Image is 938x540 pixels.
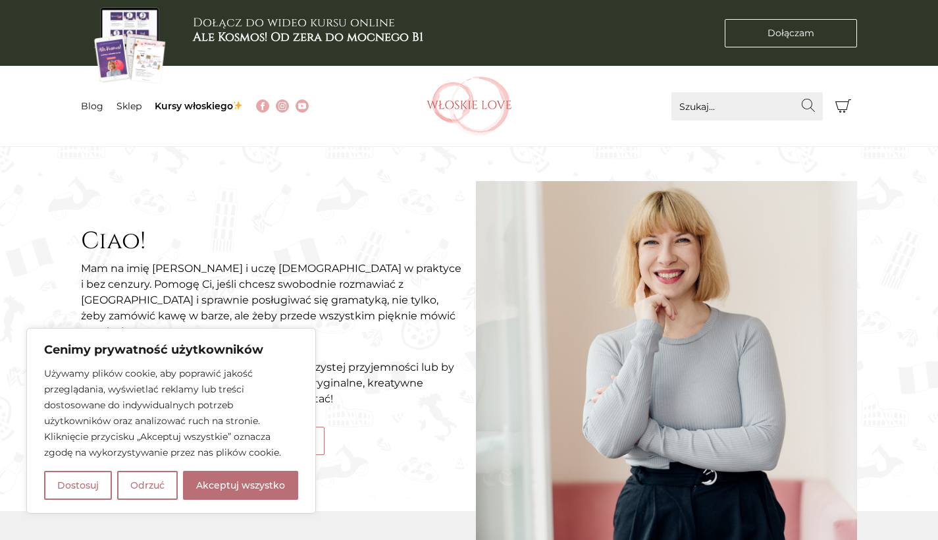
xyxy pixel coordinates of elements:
button: Akceptuj wszystko [183,471,298,500]
button: Odrzuć [117,471,178,500]
b: Ale Kosmos! Od zera do mocnego B1 [193,29,423,45]
button: Dostosuj [44,471,112,500]
a: Dołączam [725,19,857,47]
p: Mam na imię [PERSON_NAME] i uczę [DEMOGRAPHIC_DATA] w praktyce i bez cenzury. Pomogę Ci, jeśli ch... [81,261,463,340]
h3: Dołącz do wideo kursu online [193,16,423,44]
span: Dołączam [768,26,814,40]
input: Szukaj... [671,92,823,121]
a: Sklep [117,100,142,112]
a: Kursy włoskiego [155,100,244,112]
p: Cenimy prywatność użytkowników [44,342,298,358]
p: Używamy plików cookie, aby poprawić jakość przeglądania, wyświetlać reklamy lub treści dostosowan... [44,365,298,460]
a: Blog [81,100,103,112]
h2: Ciao! [81,227,463,256]
img: Włoskielove [427,76,512,136]
img: ✨ [233,101,242,110]
button: Koszyk [829,92,858,121]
